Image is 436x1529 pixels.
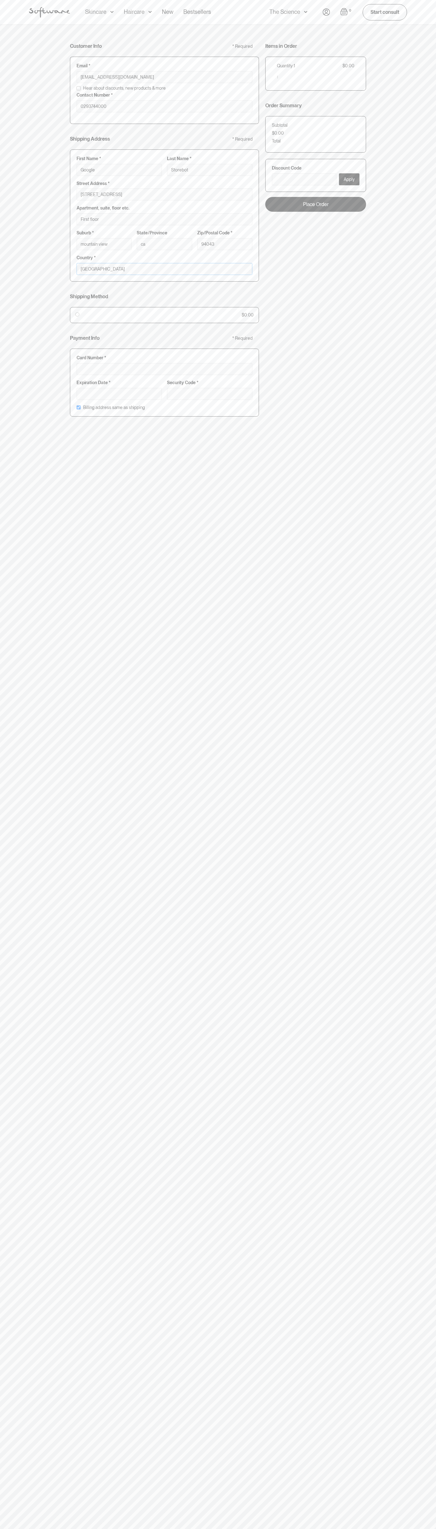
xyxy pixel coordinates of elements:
[340,8,353,17] a: Open cart
[242,312,254,318] div: $0.00
[70,43,102,49] h4: Customer Info
[77,205,252,211] label: Apartment, suite, floor etc.
[70,335,100,341] h4: Payment Info
[29,7,70,18] img: Software Logo
[277,63,294,69] div: Quantity:
[265,197,366,212] a: Place Order
[167,380,252,385] label: Security Code *
[77,156,162,161] label: First Name *
[277,73,278,79] span: :
[232,44,253,49] div: * Required
[272,131,284,136] div: $0.00
[272,123,288,128] div: Subtotal
[269,9,300,15] div: The Science
[339,173,359,185] button: Apply Discount
[75,312,79,316] input: $0.00
[83,86,166,91] span: Hear about discounts, new products & more
[232,336,253,341] div: * Required
[265,43,297,49] h4: Items in Order
[348,8,353,14] div: 0
[265,103,302,109] h4: Order Summary
[77,63,252,69] label: Email *
[77,230,132,236] label: Suburb *
[272,165,359,171] label: Discount Code
[137,230,192,236] label: State/Province
[77,355,252,361] label: Card Number *
[70,136,110,142] h4: Shipping Address
[77,86,81,90] input: Hear about discounts, new products & more
[77,380,162,385] label: Expiration Date *
[85,9,106,15] div: Skincare
[363,4,407,20] a: Start consult
[148,9,152,15] img: arrow down
[272,138,281,144] div: Total
[83,405,145,410] label: Billing address same as shipping
[294,63,295,69] div: 1
[70,294,108,300] h4: Shipping Method
[232,137,253,142] div: * Required
[77,181,252,186] label: Street Address *
[167,156,252,161] label: Last Name *
[304,9,307,15] img: arrow down
[110,9,114,15] img: arrow down
[342,63,354,69] div: $0.00
[124,9,145,15] div: Haircare
[77,255,252,260] label: Country *
[77,92,252,98] label: Contact Number *
[197,230,252,236] label: Zip/Postal Code *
